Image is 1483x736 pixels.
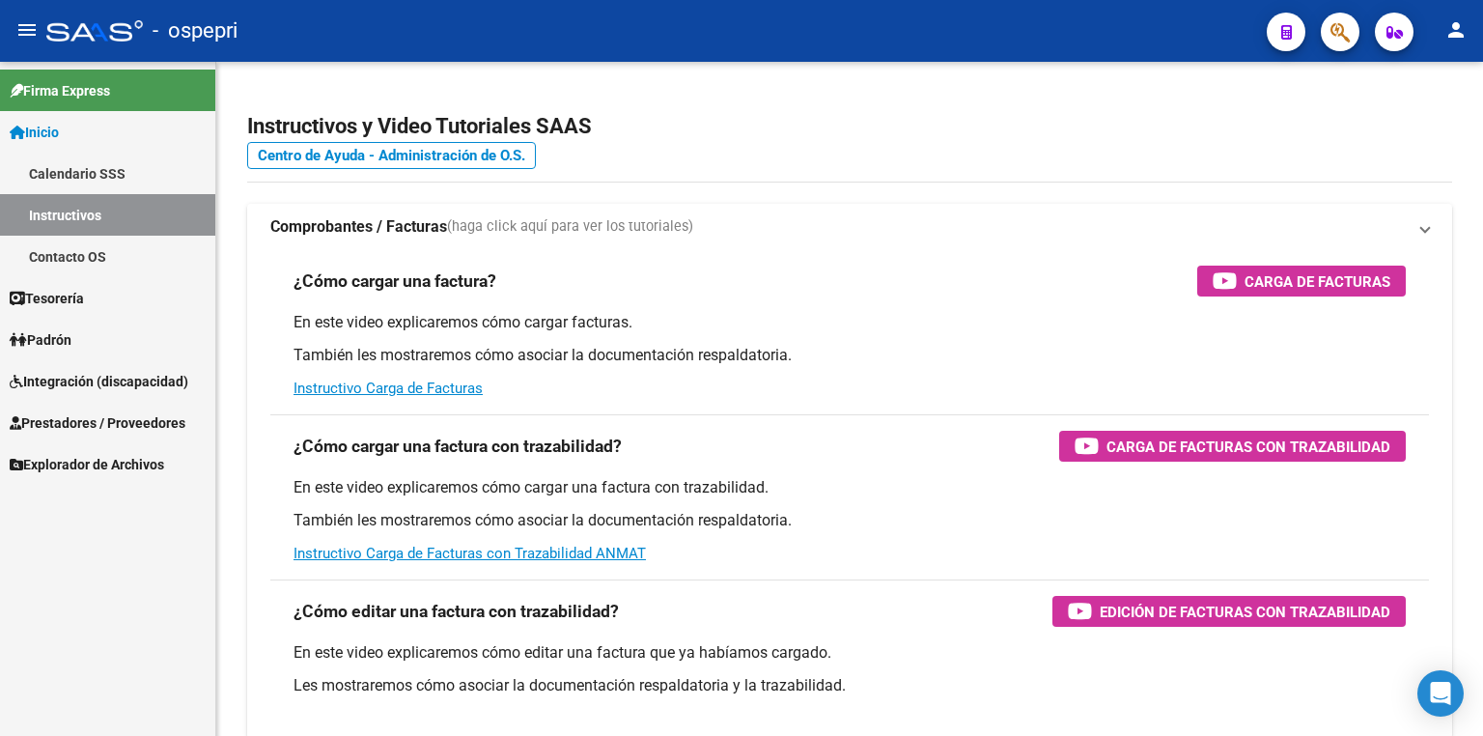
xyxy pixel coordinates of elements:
[294,675,1406,696] p: Les mostraremos cómo asociar la documentación respaldatoria y la trazabilidad.
[1100,600,1390,624] span: Edición de Facturas con Trazabilidad
[447,216,693,238] span: (haga click aquí para ver los tutoriales)
[1059,431,1406,462] button: Carga de Facturas con Trazabilidad
[270,216,447,238] strong: Comprobantes / Facturas
[294,433,622,460] h3: ¿Cómo cargar una factura con trazabilidad?
[294,510,1406,531] p: También les mostraremos cómo asociar la documentación respaldatoria.
[294,312,1406,333] p: En este video explicaremos cómo cargar facturas.
[294,642,1406,664] p: En este video explicaremos cómo editar una factura que ya habíamos cargado.
[10,80,110,101] span: Firma Express
[294,268,496,295] h3: ¿Cómo cargar una factura?
[15,18,39,42] mat-icon: menu
[294,545,646,562] a: Instructivo Carga de Facturas con Trazabilidad ANMAT
[247,204,1452,250] mat-expansion-panel-header: Comprobantes / Facturas(haga click aquí para ver los tutoriales)
[1245,269,1390,294] span: Carga de Facturas
[294,477,1406,498] p: En este video explicaremos cómo cargar una factura con trazabilidad.
[10,371,188,392] span: Integración (discapacidad)
[153,10,238,52] span: - ospepri
[247,108,1452,145] h2: Instructivos y Video Tutoriales SAAS
[1197,266,1406,297] button: Carga de Facturas
[1417,670,1464,717] div: Open Intercom Messenger
[294,598,619,625] h3: ¿Cómo editar una factura con trazabilidad?
[1444,18,1468,42] mat-icon: person
[247,142,536,169] a: Centro de Ayuda - Administración de O.S.
[294,345,1406,366] p: También les mostraremos cómo asociar la documentación respaldatoria.
[10,329,71,351] span: Padrón
[294,380,483,397] a: Instructivo Carga de Facturas
[1052,596,1406,627] button: Edición de Facturas con Trazabilidad
[10,288,84,309] span: Tesorería
[10,454,164,475] span: Explorador de Archivos
[10,122,59,143] span: Inicio
[10,412,185,434] span: Prestadores / Proveedores
[1106,435,1390,459] span: Carga de Facturas con Trazabilidad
